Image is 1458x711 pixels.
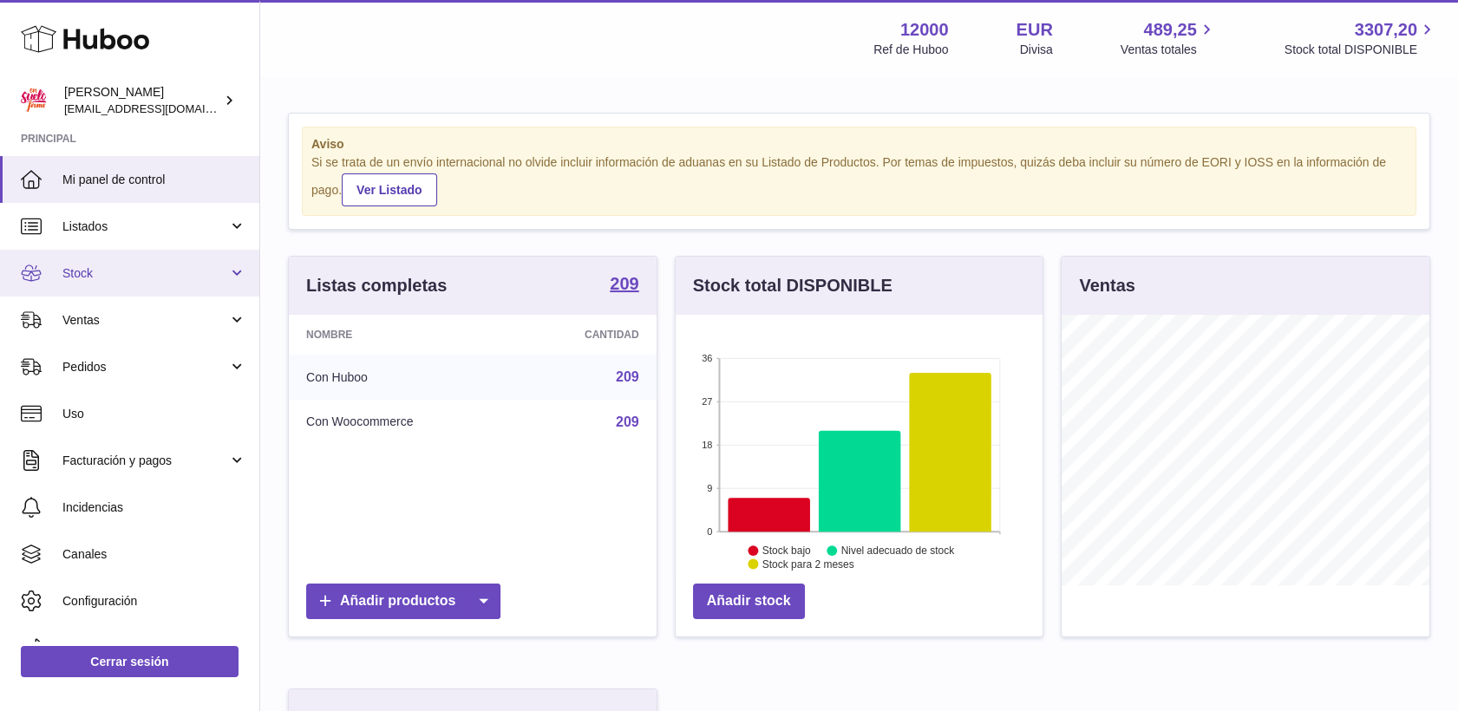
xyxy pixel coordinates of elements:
span: [EMAIL_ADDRESS][DOMAIN_NAME] [64,101,255,115]
img: mar@ensuelofirme.com [21,88,47,114]
th: Nombre [289,315,514,355]
span: Uso [62,406,246,422]
a: Añadir productos [306,584,500,619]
h3: Ventas [1079,274,1134,297]
span: 3307,20 [1355,18,1417,42]
span: Ventas [62,312,228,329]
text: 0 [707,526,712,537]
strong: 12000 [900,18,949,42]
a: 489,25 Ventas totales [1121,18,1217,58]
td: Con Woocommerce [289,400,514,445]
div: Si se trata de un envío internacional no olvide incluir información de aduanas en su Listado de P... [311,154,1407,206]
text: 18 [702,440,712,450]
span: Devoluciones [62,640,246,656]
strong: EUR [1017,18,1053,42]
h3: Listas completas [306,274,447,297]
th: Cantidad [514,315,656,355]
text: 9 [707,483,712,493]
a: Cerrar sesión [21,646,239,677]
a: 209 [616,369,639,384]
text: Nivel adecuado de stock [841,545,956,557]
a: Añadir stock [693,584,805,619]
text: Stock para 2 meses [762,558,854,571]
strong: Aviso [311,136,1407,153]
span: 489,25 [1144,18,1197,42]
span: Facturación y pagos [62,453,228,469]
span: Configuración [62,593,246,610]
text: 36 [702,353,712,363]
a: Ver Listado [342,173,436,206]
div: [PERSON_NAME] [64,84,220,117]
span: Stock [62,265,228,282]
span: Pedidos [62,359,228,375]
span: Incidencias [62,499,246,516]
a: 3307,20 Stock total DISPONIBLE [1285,18,1437,58]
div: Ref de Huboo [873,42,948,58]
div: Divisa [1020,42,1053,58]
strong: 209 [610,275,638,292]
span: Canales [62,546,246,563]
span: Listados [62,219,228,235]
text: 27 [702,396,712,407]
span: Ventas totales [1121,42,1217,58]
span: Stock total DISPONIBLE [1285,42,1437,58]
h3: Stock total DISPONIBLE [693,274,892,297]
a: 209 [616,414,639,429]
text: Stock bajo [762,545,811,557]
span: Mi panel de control [62,172,246,188]
a: 209 [610,275,638,296]
td: Con Huboo [289,355,514,400]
